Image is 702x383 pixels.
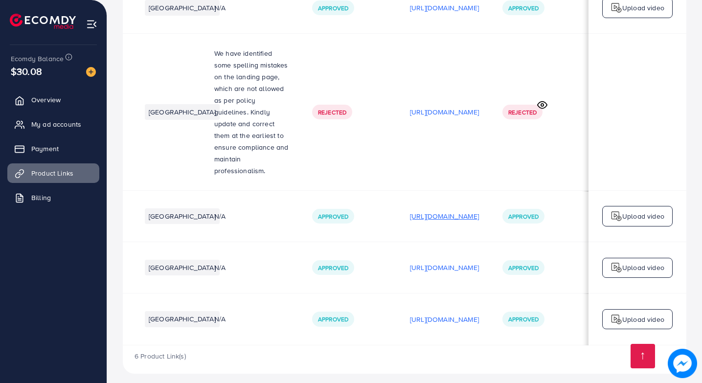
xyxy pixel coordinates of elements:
[410,314,479,325] p: [URL][DOMAIN_NAME]
[508,4,539,12] span: Approved
[318,264,348,272] span: Approved
[31,193,51,203] span: Billing
[31,144,59,154] span: Payment
[611,262,622,273] img: logo
[508,108,537,116] span: Rejected
[318,4,348,12] span: Approved
[508,315,539,323] span: Approved
[611,210,622,222] img: logo
[611,314,622,325] img: logo
[318,212,348,221] span: Approved
[214,263,226,272] span: N/A
[410,262,479,273] p: [URL][DOMAIN_NAME]
[508,264,539,272] span: Approved
[7,188,99,207] a: Billing
[31,168,73,178] span: Product Links
[622,210,664,222] p: Upload video
[622,2,664,14] p: Upload video
[214,211,226,221] span: N/A
[10,63,43,79] span: $30.08
[31,119,81,129] span: My ad accounts
[86,19,97,30] img: menu
[86,67,96,77] img: image
[7,90,99,110] a: Overview
[145,104,220,120] li: [GEOGRAPHIC_DATA]
[410,106,479,118] p: [URL][DOMAIN_NAME]
[135,351,186,361] span: 6 Product Link(s)
[410,2,479,14] p: [URL][DOMAIN_NAME]
[7,139,99,158] a: Payment
[214,3,226,13] span: N/A
[145,260,220,275] li: [GEOGRAPHIC_DATA]
[622,262,664,273] p: Upload video
[668,349,697,378] img: image
[318,315,348,323] span: Approved
[410,210,479,222] p: [URL][DOMAIN_NAME]
[145,311,220,327] li: [GEOGRAPHIC_DATA]
[7,114,99,134] a: My ad accounts
[622,314,664,325] p: Upload video
[611,2,622,14] img: logo
[508,212,539,221] span: Approved
[214,47,289,177] p: We have identified some spelling mistakes on the landing page, which are not allowed as per polic...
[31,95,61,105] span: Overview
[11,54,64,64] span: Ecomdy Balance
[318,108,346,116] span: Rejected
[7,163,99,183] a: Product Links
[214,314,226,324] span: N/A
[145,208,220,224] li: [GEOGRAPHIC_DATA]
[10,14,76,29] img: logo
